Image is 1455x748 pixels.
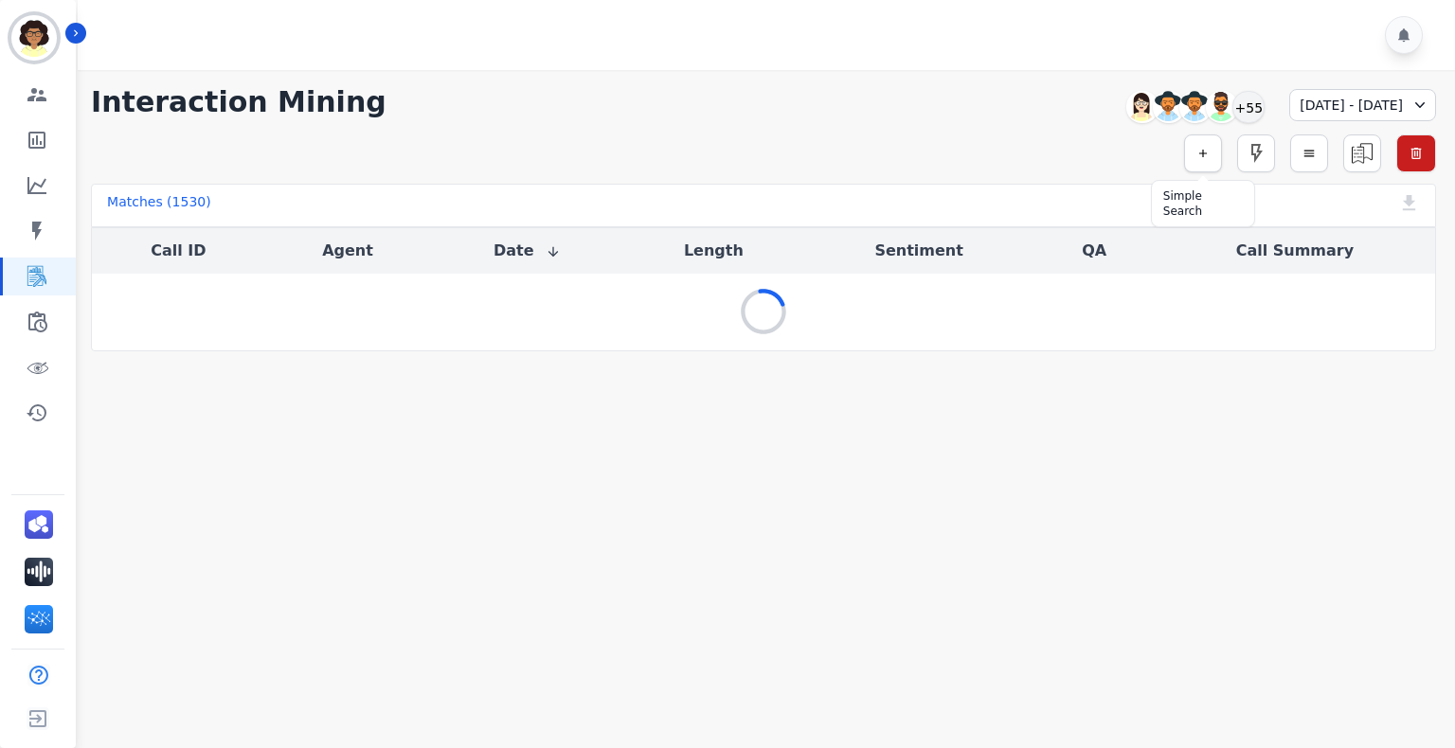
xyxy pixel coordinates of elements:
div: Simple Search [1163,188,1243,219]
button: QA [1082,240,1106,262]
button: Sentiment [874,240,962,262]
div: +55 [1232,91,1265,123]
button: Length [684,240,744,262]
div: [DATE] - [DATE] [1289,89,1436,121]
div: Matches ( 1530 ) [107,192,211,219]
img: Bordered avatar [11,15,57,61]
button: Agent [322,240,373,262]
button: Date [494,240,561,262]
button: Call ID [151,240,206,262]
button: Call Summary [1236,240,1354,262]
h1: Interaction Mining [91,85,386,119]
